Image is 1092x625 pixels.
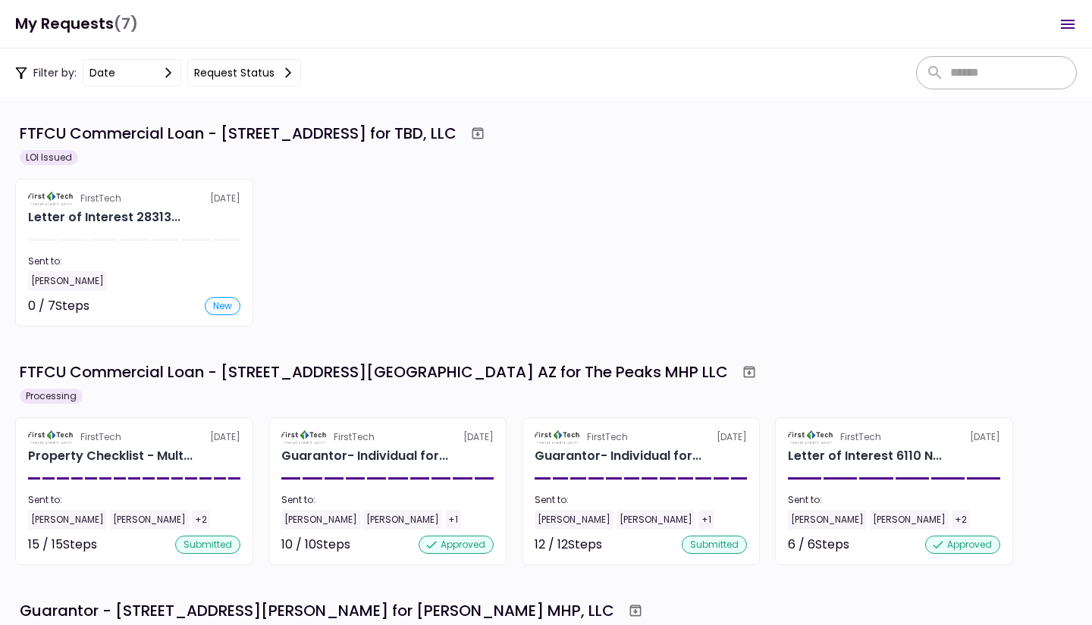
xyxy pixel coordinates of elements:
[28,297,89,315] div: 0 / 7 Steps
[622,597,649,624] button: Archive workflow
[535,536,602,554] div: 12 / 12 Steps
[15,8,138,39] h1: My Requests
[28,192,74,205] img: Partner logo
[788,510,867,530] div: [PERSON_NAME]
[28,192,240,205] div: [DATE]
[28,271,107,291] div: [PERSON_NAME]
[736,358,763,386] button: Archive workflow
[925,536,1000,554] div: approved
[281,536,350,554] div: 10 / 10 Steps
[20,122,457,145] div: FTFCU Commercial Loan - [STREET_ADDRESS] for TBD, LLC
[788,430,1000,444] div: [DATE]
[535,493,747,507] div: Sent to:
[114,8,138,39] span: (7)
[535,430,581,444] img: Partner logo
[788,493,1000,507] div: Sent to:
[870,510,949,530] div: [PERSON_NAME]
[788,447,942,465] div: Letter of Interest 6110 N US Hwy 89 Flagstaff AZ
[28,510,107,530] div: [PERSON_NAME]
[20,599,614,622] div: Guarantor - [STREET_ADDRESS][PERSON_NAME] for [PERSON_NAME] MHP, LLC
[840,430,881,444] div: FirstTech
[89,64,115,81] div: date
[952,510,970,530] div: +2
[1050,6,1086,42] button: Open menu
[28,493,240,507] div: Sent to:
[464,120,491,147] button: Archive workflow
[682,536,747,554] div: submitted
[80,192,121,205] div: FirstTech
[20,150,78,165] div: LOI Issued
[28,447,193,465] div: Property Checklist - Multi-Family for The Peaks MHP LLC 6110 N US Hwy 89
[175,536,240,554] div: submitted
[535,510,613,530] div: [PERSON_NAME]
[28,536,97,554] div: 15 / 15 Steps
[28,208,180,227] div: Letter of Interest 28313 US Hwy 27 Leesburg FL
[535,447,701,465] div: Guarantor- Individual for The Peaks MHP LLC Jack Cardinal
[187,59,301,86] button: Request status
[80,430,121,444] div: FirstTech
[15,59,301,86] div: Filter by:
[363,510,442,530] div: [PERSON_NAME]
[192,510,210,530] div: +2
[205,297,240,315] div: new
[20,361,728,383] div: FTFCU Commercial Loan - [STREET_ADDRESS][GEOGRAPHIC_DATA] AZ for The Peaks MHP LLC
[28,430,74,444] img: Partner logo
[617,510,695,530] div: [PERSON_NAME]
[334,430,375,444] div: FirstTech
[83,59,181,86] button: date
[419,536,494,554] div: approved
[28,255,240,268] div: Sent to:
[535,430,747,444] div: [DATE]
[281,510,360,530] div: [PERSON_NAME]
[788,536,849,554] div: 6 / 6 Steps
[20,389,83,404] div: Processing
[110,510,189,530] div: [PERSON_NAME]
[281,447,448,465] div: Guarantor- Individual for The Peaks MHP LLC Cristina Sosa
[281,430,494,444] div: [DATE]
[281,430,328,444] img: Partner logo
[698,510,714,530] div: +1
[445,510,461,530] div: +1
[28,430,240,444] div: [DATE]
[281,493,494,507] div: Sent to:
[587,430,628,444] div: FirstTech
[788,430,834,444] img: Partner logo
